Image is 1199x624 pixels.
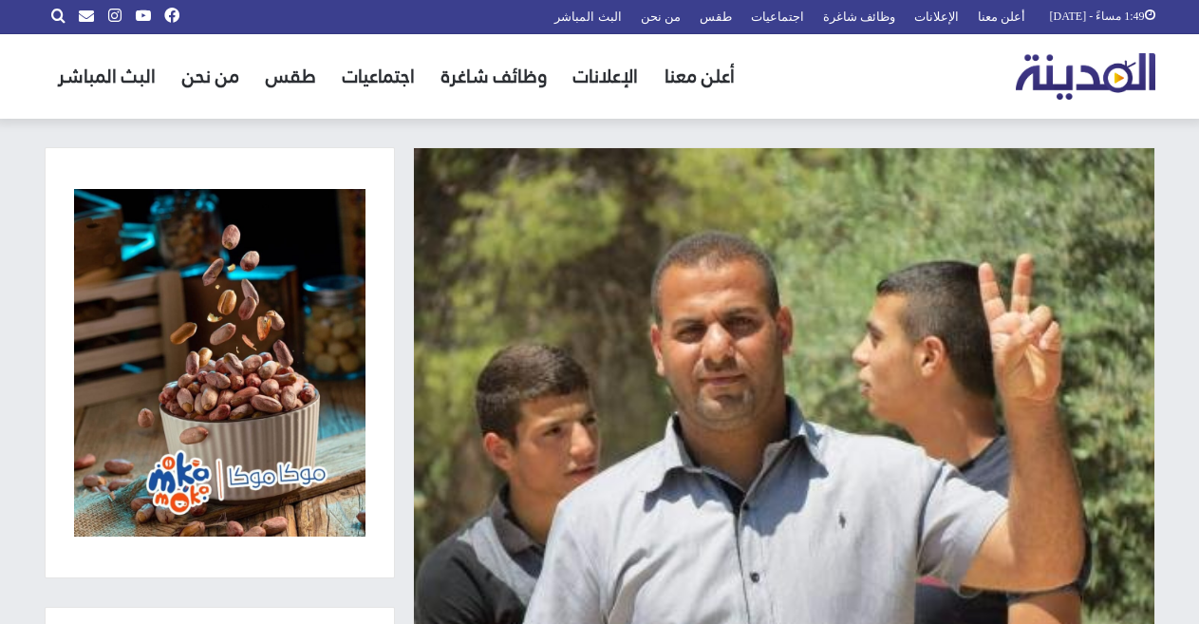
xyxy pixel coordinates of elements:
[1016,53,1155,100] img: تلفزيون المدينة
[329,34,428,119] a: اجتماعيات
[651,34,748,119] a: أعلن معنا
[560,34,651,119] a: الإعلانات
[45,34,169,119] a: البث المباشر
[428,34,560,119] a: وظائف شاغرة
[253,34,329,119] a: طقس
[169,34,253,119] a: من نحن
